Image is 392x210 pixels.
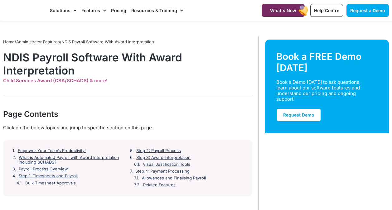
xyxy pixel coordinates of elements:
span: / / [3,39,154,44]
a: Help Centre [310,4,343,17]
div: Child Services Award (CSA/SCHADS) & more! [3,78,252,84]
a: Home [3,39,15,44]
a: Visual Justification Tools [143,162,190,167]
span: Help Centre [314,8,339,13]
span: NDIS Payroll Software With Award Interpretation [61,39,154,44]
span: Request Demo [283,112,314,117]
a: What is Automated Payroll with Award Interpretation including SCHADS? [19,155,125,165]
a: Allowances and Finalising Payroll [142,176,206,181]
img: CareMaster Logo [3,6,44,15]
a: Step 1: Timesheets and Payroll [19,174,78,179]
span: Request a Demo [350,8,385,13]
a: Administrator Features [16,39,60,44]
a: Related Features [143,183,176,188]
h1: NDIS Payroll Software With Award Interpretation [3,51,252,77]
a: Empower Your Team’s Productivity! [18,148,86,153]
a: What's New [262,4,305,17]
img: Support Worker and NDIS Participant out for a coffee. [265,133,389,207]
a: Bulk Timesheet Approvals [25,181,76,186]
a: Payroll Process Overview [19,167,68,172]
a: Request a Demo [346,4,389,17]
div: Page Contents [3,108,252,120]
a: Step 4: Payment Processing [135,169,190,174]
span: What's New [270,8,296,13]
a: Request Demo [276,108,321,122]
div: Click on the below topics and jump to specific section on this page. [3,124,252,131]
a: Step 2: Payroll Process [136,148,181,153]
div: Book a Demo [DATE] to ask questions, learn about our software features and understand our pricing... [276,79,371,102]
a: Step 3: Award Interpretation [136,155,191,160]
div: Book a FREE Demo [DATE] [276,51,378,73]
